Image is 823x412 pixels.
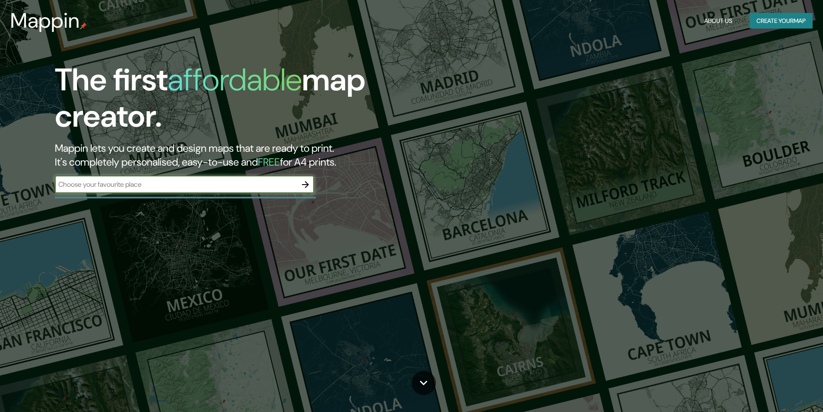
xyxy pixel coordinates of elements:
button: Create yourmap [750,13,813,29]
h5: FREE [258,155,280,169]
input: Choose your favourite place [55,179,297,189]
h1: affordable [168,60,302,100]
h2: Mappin lets you create and design maps that are ready to print. It's completely personalised, eas... [55,141,467,169]
h3: Mappin [10,9,80,33]
button: About Us [701,13,736,29]
img: mappin-pin [80,22,87,29]
h1: The first map creator. [55,62,467,141]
